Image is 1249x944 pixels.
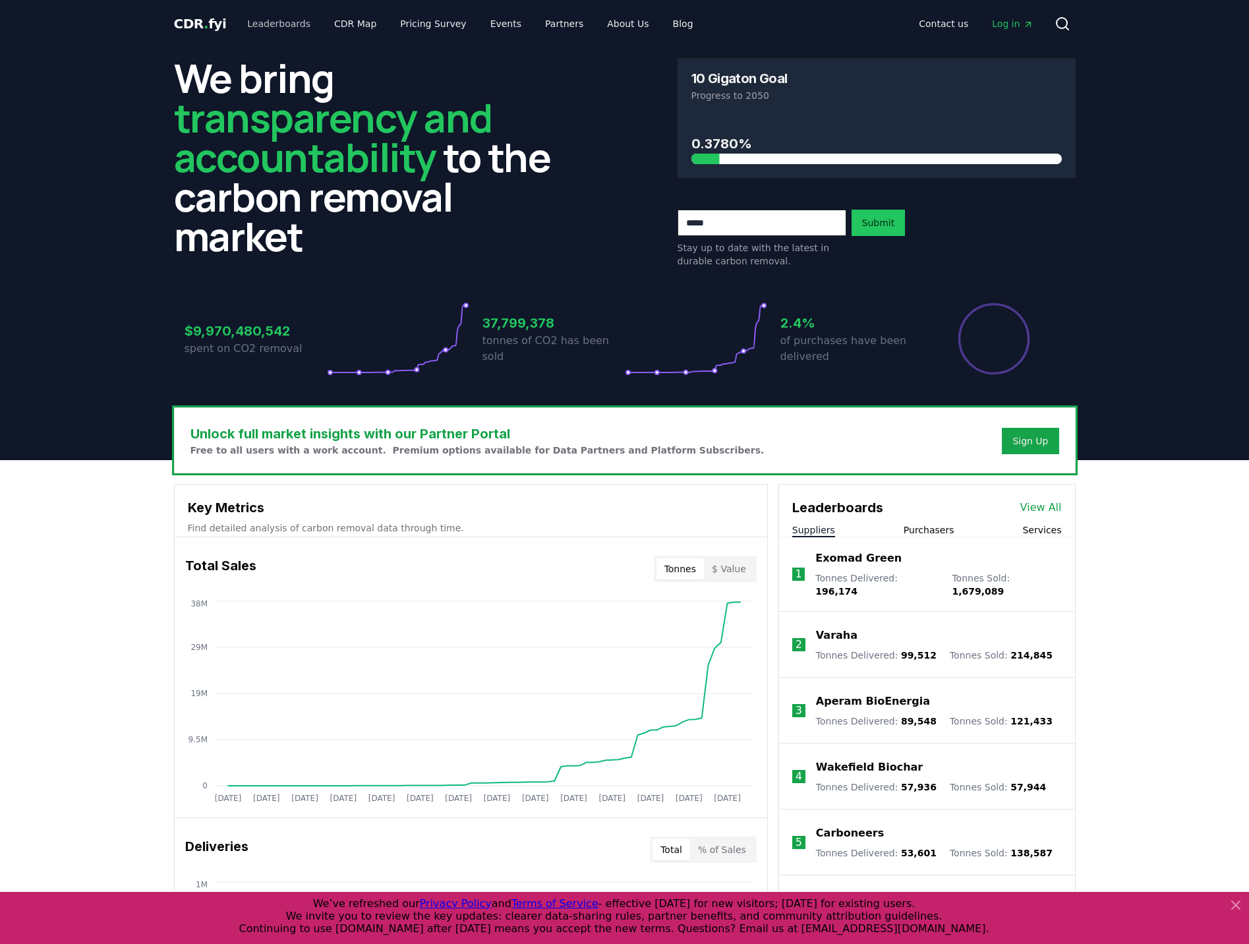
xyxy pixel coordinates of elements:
span: 214,845 [1010,650,1053,661]
button: Services [1022,523,1061,537]
a: Log in [981,12,1043,36]
p: tonnes of CO2 has been sold [482,333,625,365]
h3: 0.3780% [691,134,1062,154]
h3: Unlock full market insights with our Partner Portal [190,424,765,444]
button: Purchasers [904,523,954,537]
nav: Main [908,12,1043,36]
span: transparency and accountability [174,90,492,184]
span: 1,679,089 [952,586,1004,597]
tspan: [DATE] [407,794,434,803]
tspan: [DATE] [368,794,395,803]
tspan: [DATE] [214,794,241,803]
span: 138,587 [1010,848,1053,858]
button: % of Sales [690,839,754,860]
span: 121,433 [1010,716,1053,726]
span: 99,512 [901,650,937,661]
tspan: [DATE] [330,794,357,803]
span: 53,601 [901,848,937,858]
a: Exomad Green [815,550,902,566]
span: 89,548 [901,716,937,726]
tspan: [DATE] [598,794,625,803]
tspan: [DATE] [521,794,548,803]
tspan: 29M [190,643,208,652]
span: 196,174 [815,586,857,597]
p: Tonnes Sold : [952,572,1061,598]
h3: Leaderboards [792,498,883,517]
p: 3 [796,703,802,719]
tspan: 0 [202,781,208,790]
button: Submit [852,210,906,236]
p: Tonnes Delivered : [816,781,937,794]
h3: $9,970,480,542 [185,321,327,341]
a: About Us [596,12,659,36]
p: 1 [795,566,801,582]
a: CDR Map [324,12,387,36]
p: Tonnes Delivered : [816,715,937,728]
tspan: 9.5M [188,735,207,744]
h3: 2.4% [780,313,923,333]
tspan: [DATE] [560,794,587,803]
p: Tonnes Delivered : [816,649,937,662]
h3: Key Metrics [188,498,754,517]
p: Tonnes Sold : [950,649,1053,662]
a: Varaha [816,628,857,643]
h3: Total Sales [185,556,256,582]
span: Log in [992,17,1033,30]
a: Sign Up [1012,434,1048,448]
p: Progress to 2050 [691,89,1062,102]
a: Aperam BioEnergia [816,693,930,709]
p: Tonnes Delivered : [816,846,937,860]
button: $ Value [704,558,754,579]
span: CDR fyi [174,16,227,32]
tspan: 19M [190,689,208,698]
p: 2 [796,637,802,653]
div: Percentage of sales delivered [957,302,1031,376]
a: Blog [662,12,704,36]
a: Pricing Survey [390,12,477,36]
a: Carboneers [816,825,884,841]
p: spent on CO2 removal [185,341,327,357]
button: Total [653,839,690,860]
a: Events [480,12,532,36]
button: Sign Up [1002,428,1059,454]
span: 57,944 [1010,782,1046,792]
span: . [204,16,208,32]
h3: Deliveries [185,837,248,863]
tspan: [DATE] [252,794,279,803]
h3: 37,799,378 [482,313,625,333]
h3: 10 Gigaton Goal [691,72,788,85]
tspan: [DATE] [676,794,703,803]
a: Leaderboards [237,12,321,36]
tspan: [DATE] [445,794,472,803]
p: 4 [796,769,802,784]
p: Tonnes Sold : [950,846,1053,860]
p: Stay up to date with the latest in durable carbon removal. [678,241,846,268]
p: Tonnes Sold : [950,781,1046,794]
a: View All [1020,500,1062,516]
a: Partners [535,12,594,36]
a: Wakefield Biochar [816,759,923,775]
tspan: [DATE] [714,794,741,803]
tspan: [DATE] [637,794,664,803]
a: Contact us [908,12,979,36]
p: Free to all users with a work account. Premium options available for Data Partners and Platform S... [190,444,765,457]
p: Find detailed analysis of carbon removal data through time. [188,521,754,535]
button: Tonnes [656,558,704,579]
p: Tonnes Sold : [950,715,1053,728]
tspan: [DATE] [291,794,318,803]
p: 5 [796,835,802,850]
tspan: 38M [190,599,208,608]
h2: We bring to the carbon removal market [174,58,572,256]
tspan: [DATE] [483,794,510,803]
tspan: 1M [196,880,208,889]
nav: Main [237,12,703,36]
p: of purchases have been delivered [780,333,923,365]
p: Tonnes Delivered : [815,572,939,598]
span: 57,936 [901,782,937,792]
